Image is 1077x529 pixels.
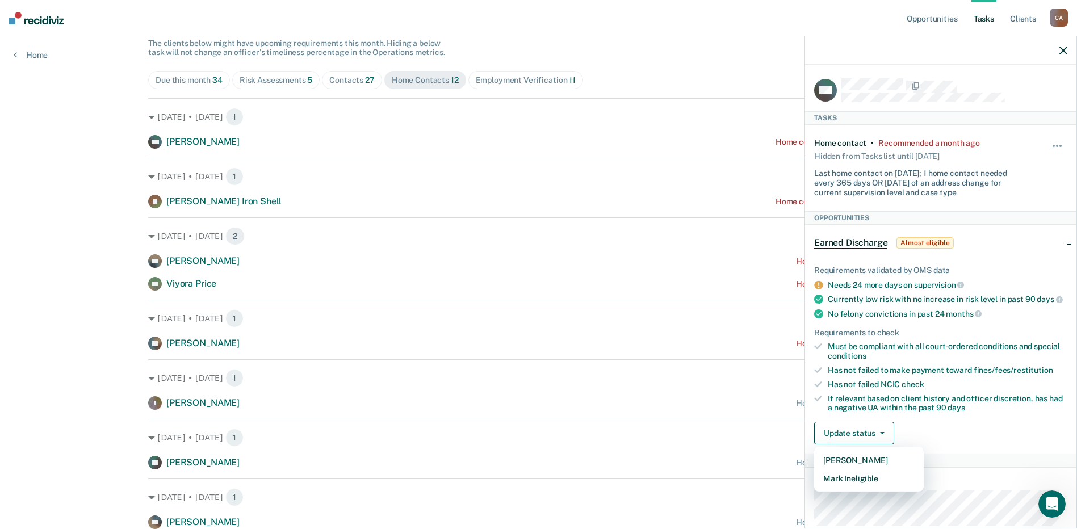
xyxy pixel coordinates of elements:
span: 27 [365,75,375,85]
div: Opportunities [805,211,1076,225]
span: [PERSON_NAME] [166,255,240,266]
span: [PERSON_NAME] [166,136,240,147]
div: Has not failed to make payment toward [828,366,1067,375]
span: 1 [225,108,244,126]
span: [PERSON_NAME] Iron Shell [166,196,282,207]
div: Home contact recommended a month ago [776,137,929,147]
div: Home contact recommended [DATE] [796,518,929,527]
div: Employment Verification [476,75,576,85]
div: Requirements to check [814,328,1067,338]
span: 2 [225,227,245,245]
span: 34 [212,75,223,85]
span: [PERSON_NAME] [166,517,240,527]
div: Client Details [805,454,1076,467]
div: Home contact recommended [DATE] [796,279,929,289]
span: conditions [828,351,866,360]
div: [DATE] • [DATE] [148,429,929,447]
div: • [871,138,874,148]
div: If relevant based on client history and officer discretion, has had a negative UA within the past 90 [828,394,1067,413]
iframe: Intercom live chat [1038,490,1066,518]
a: Home [14,50,48,60]
div: Earned DischargeAlmost eligible [805,225,1076,261]
span: 1 [225,309,244,328]
span: The clients below might have upcoming requirements this month. Hiding a below task will not chang... [148,39,445,57]
span: 1 [225,429,244,447]
div: [DATE] • [DATE] [148,369,929,387]
span: 12 [451,75,459,85]
span: 1 [225,369,244,387]
button: Mark Ineligible [814,469,924,488]
div: Home contact recommended [DATE] [796,398,929,408]
div: Due this month [156,75,223,85]
div: Home contact [814,138,866,148]
div: Home contact recommended [DATE] [796,339,929,349]
div: [DATE] • [DATE] [148,167,929,186]
span: check [902,380,924,389]
div: Home contact recommended [DATE] [796,257,929,266]
span: 5 [307,75,312,85]
span: fines/fees/restitution [974,366,1053,375]
div: Home contact recommended a month ago [776,197,929,207]
div: Risk Assessments [240,75,313,85]
img: Recidiviz [9,12,64,24]
div: [DATE] • [DATE] [148,227,929,245]
div: Home contact recommended [DATE] [796,458,929,468]
div: [DATE] • [DATE] [148,108,929,126]
div: Must be compliant with all court-ordered conditions and special [828,342,1067,361]
span: 11 [569,75,576,85]
span: Earned Discharge [814,237,887,249]
div: No felony convictions in past 24 [828,309,1067,319]
span: 1 [225,488,244,506]
div: Last home contact on [DATE]; 1 home contact needed every 365 days OR [DATE] of an address change ... [814,164,1025,197]
span: [PERSON_NAME] [166,338,240,349]
span: months [946,309,982,318]
div: Recommended a month ago [878,138,980,148]
span: [PERSON_NAME] [166,457,240,468]
div: [DATE] • [DATE] [148,309,929,328]
div: Contacts [329,75,375,85]
span: days [1037,295,1062,304]
div: Currently low risk with no increase in risk level in past 90 [828,294,1067,304]
dt: Supervision [814,477,1067,486]
span: Viyora Price [166,278,216,289]
div: Hidden from Tasks list until [DATE] [814,148,940,164]
button: Update status [814,422,894,444]
div: Needs 24 more days on supervision [828,280,1067,290]
span: [PERSON_NAME] [166,397,240,408]
span: 1 [225,167,244,186]
span: days [948,403,965,412]
div: Has not failed NCIC [828,380,1067,389]
button: [PERSON_NAME] [814,451,924,469]
div: Requirements validated by OMS data [814,266,1067,275]
span: Almost eligible [896,237,953,249]
div: Tasks [805,111,1076,125]
div: [DATE] • [DATE] [148,488,929,506]
div: Home Contacts [392,75,459,85]
div: C A [1050,9,1068,27]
